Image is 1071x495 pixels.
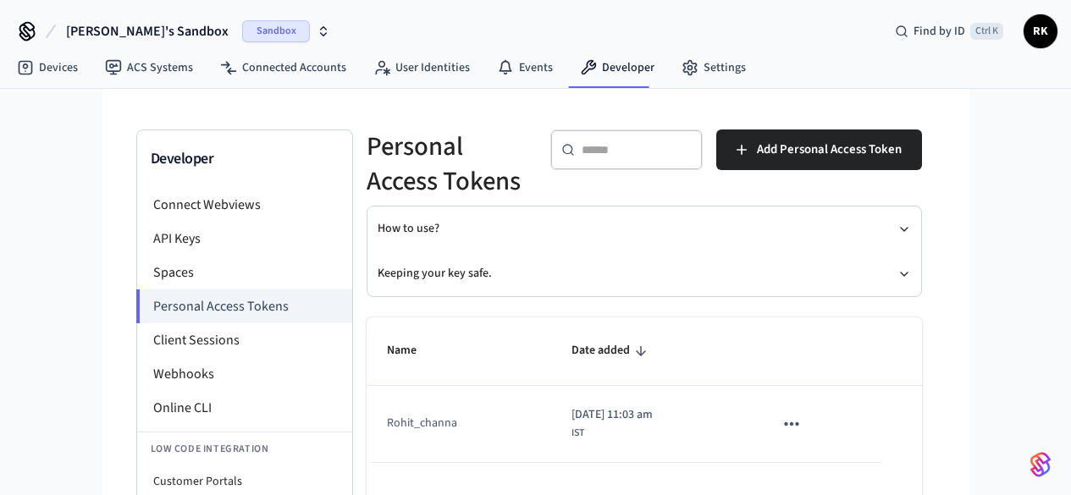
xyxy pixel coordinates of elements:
[881,16,1017,47] div: Find by IDCtrl K
[668,52,759,83] a: Settings
[136,289,352,323] li: Personal Access Tokens
[91,52,207,83] a: ACS Systems
[137,391,352,425] li: Online CLI
[970,23,1003,40] span: Ctrl K
[367,386,551,463] td: Rohit_channa
[137,357,352,391] li: Webhooks
[242,20,310,42] span: Sandbox
[137,222,352,256] li: API Keys
[367,129,530,199] h5: Personal Access Tokens
[137,432,352,466] li: Low Code Integration
[387,338,439,364] span: Name
[3,52,91,83] a: Devices
[566,52,668,83] a: Developer
[571,426,584,441] span: IST
[571,406,653,424] span: [DATE] 11:03 am
[137,188,352,222] li: Connect Webviews
[571,406,653,441] div: Asia/Calcutta
[66,21,229,41] span: [PERSON_NAME]'s Sandbox
[137,256,352,289] li: Spaces
[483,52,566,83] a: Events
[716,129,922,170] button: Add Personal Access Token
[378,206,911,251] button: How to use?
[151,147,339,171] h3: Developer
[914,23,965,40] span: Find by ID
[207,52,360,83] a: Connected Accounts
[571,338,652,364] span: Date added
[1030,451,1051,478] img: SeamLogoGradient.69752ec5.svg
[360,52,483,83] a: User Identities
[1024,14,1057,48] button: RK
[757,139,902,161] span: Add Personal Access Token
[137,323,352,357] li: Client Sessions
[1025,16,1056,47] span: RK
[378,251,911,296] button: Keeping your key safe.
[367,317,922,463] table: sticky table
